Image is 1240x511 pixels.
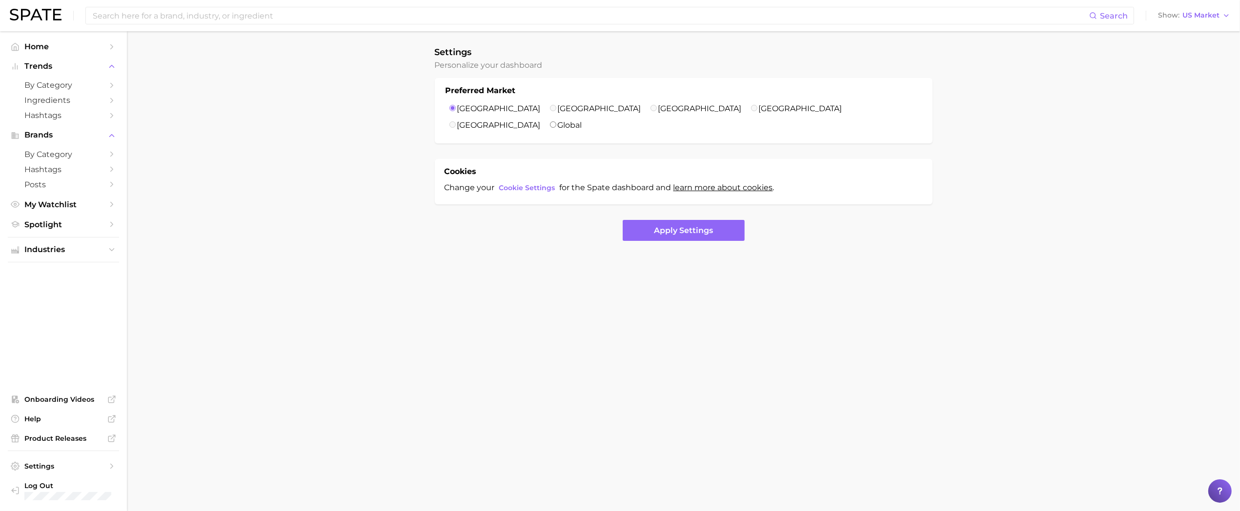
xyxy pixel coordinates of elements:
span: by Category [24,80,102,90]
a: Hashtags [8,162,119,177]
span: My Watchlist [24,200,102,209]
button: Brands [8,128,119,142]
a: Hashtags [8,108,119,123]
span: Help [24,414,102,423]
span: Brands [24,131,102,139]
input: Search here for a brand, industry, or ingredient [92,7,1089,24]
span: Posts [24,180,102,189]
h1: Preferred Market [446,85,516,97]
a: Spotlight [8,217,119,232]
span: Trends [24,62,102,71]
span: Settings [24,462,102,471]
a: Product Releases [8,431,119,446]
a: Home [8,39,119,54]
label: [GEOGRAPHIC_DATA] [658,104,742,113]
label: [GEOGRAPHIC_DATA] [759,104,842,113]
button: Apply Settings [623,220,745,241]
button: ShowUS Market [1156,9,1233,22]
span: Industries [24,245,102,254]
span: Spotlight [24,220,102,229]
h1: Settings [435,47,933,58]
a: My Watchlist [8,197,119,212]
a: learn more about cookies [673,183,773,192]
span: Product Releases [24,434,102,443]
span: Hashtags [24,111,102,120]
a: by Category [8,78,119,93]
button: Cookie Settings [497,181,558,195]
button: Industries [8,242,119,257]
span: Onboarding Videos [24,395,102,404]
span: Change your for the Spate dashboard and . [445,183,774,192]
span: Search [1100,11,1128,20]
span: Ingredients [24,96,102,105]
label: [GEOGRAPHIC_DATA] [558,104,641,113]
a: by Category [8,147,119,162]
span: US Market [1182,13,1220,18]
label: [GEOGRAPHIC_DATA] [457,120,541,130]
h1: Cookies [445,166,477,177]
a: Help [8,412,119,426]
span: by Category [24,150,102,159]
img: SPATE [10,9,61,20]
label: Global [558,120,582,130]
h2: Personalize your dashboard [435,60,933,70]
a: Onboarding Videos [8,392,119,407]
button: Trends [8,59,119,74]
label: [GEOGRAPHIC_DATA] [457,104,541,113]
a: Posts [8,177,119,192]
span: Home [24,42,102,51]
span: Log Out [24,481,127,490]
span: Hashtags [24,165,102,174]
a: Log out. Currently logged in with e-mail ryan.miller@basicresearch.org. [8,478,119,504]
span: Show [1158,13,1179,18]
a: Settings [8,459,119,473]
a: Ingredients [8,93,119,108]
span: Cookie Settings [499,184,555,192]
